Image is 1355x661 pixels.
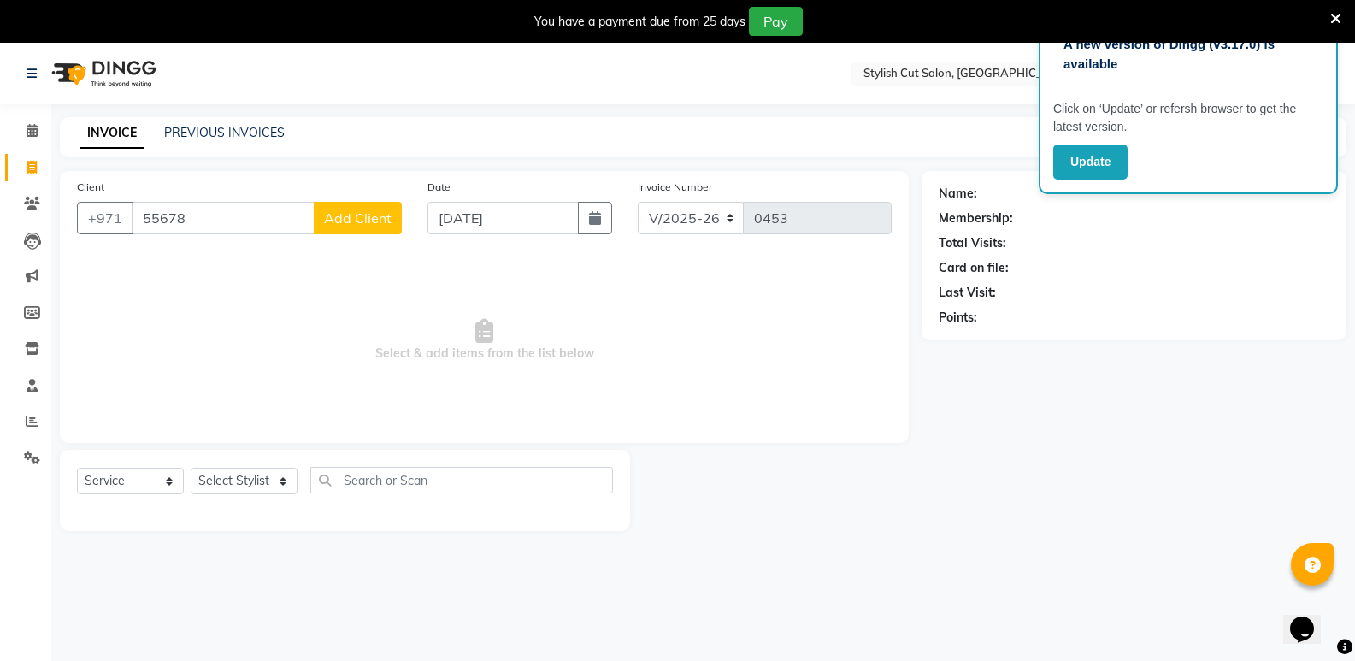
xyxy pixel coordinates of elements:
button: Update [1053,145,1128,180]
div: Total Visits: [939,234,1006,252]
input: Search or Scan [310,467,613,493]
label: Invoice Number [638,180,712,195]
iframe: chat widget [1283,593,1338,644]
div: Membership: [939,210,1013,227]
p: A new version of Dingg (v3.17.0) is available [1063,35,1313,74]
input: Search by Name/Mobile/Email/Code [132,202,315,234]
div: Points: [939,309,977,327]
span: Select & add items from the list below [77,255,892,426]
button: Pay [749,7,803,36]
label: Client [77,180,104,195]
img: logo [44,50,161,97]
a: INVOICE [80,118,144,149]
div: Card on file: [939,259,1009,277]
div: You have a payment due from 25 days [534,13,745,31]
a: PREVIOUS INVOICES [164,125,285,140]
div: Last Visit: [939,284,996,302]
span: Add Client [324,210,392,227]
label: Date [427,180,451,195]
p: Click on ‘Update’ or refersh browser to get the latest version. [1053,100,1323,136]
div: Name: [939,185,977,203]
button: Add Client [314,202,402,234]
button: +971 [77,202,133,234]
